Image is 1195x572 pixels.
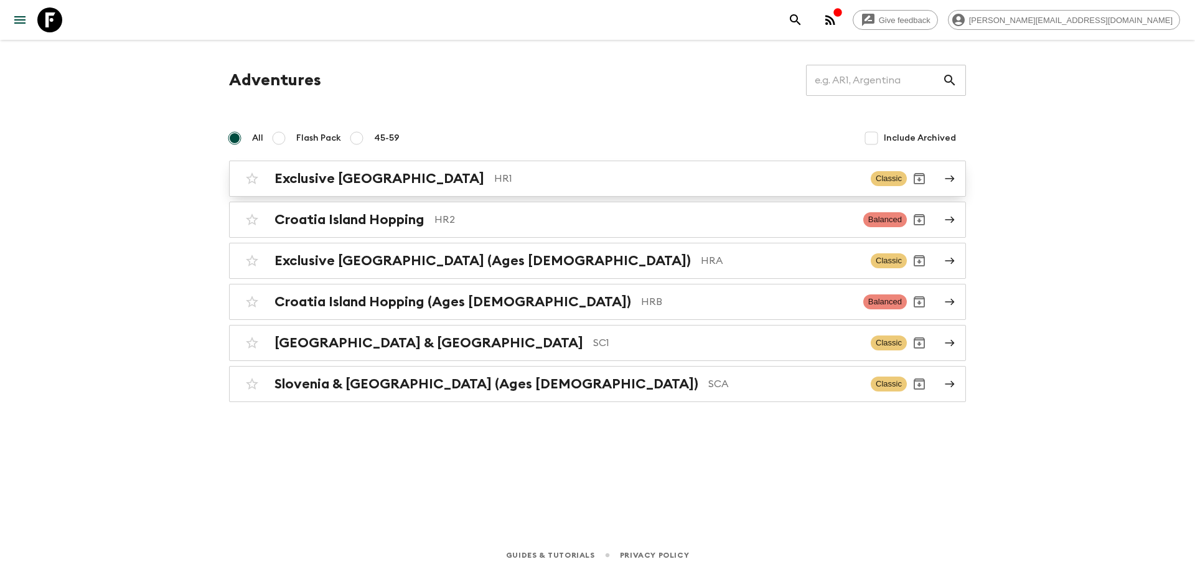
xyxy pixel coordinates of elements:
a: Slovenia & [GEOGRAPHIC_DATA] (Ages [DEMOGRAPHIC_DATA])SCAClassicArchive [229,366,966,402]
span: Classic [871,171,907,186]
a: Exclusive [GEOGRAPHIC_DATA]HR1ClassicArchive [229,161,966,197]
a: Croatia Island Hopping (Ages [DEMOGRAPHIC_DATA])HRBBalancedArchive [229,284,966,320]
button: Archive [907,248,932,273]
span: Flash Pack [296,132,341,144]
button: Archive [907,207,932,232]
span: Classic [871,253,907,268]
a: Privacy Policy [620,548,689,562]
span: All [252,132,263,144]
span: 45-59 [374,132,400,144]
a: Give feedback [853,10,938,30]
div: [PERSON_NAME][EMAIL_ADDRESS][DOMAIN_NAME] [948,10,1180,30]
h2: Croatia Island Hopping [274,212,424,228]
button: Archive [907,372,932,396]
span: Classic [871,377,907,391]
h2: Exclusive [GEOGRAPHIC_DATA] (Ages [DEMOGRAPHIC_DATA]) [274,253,691,269]
span: Classic [871,335,907,350]
h2: Exclusive [GEOGRAPHIC_DATA] [274,171,484,187]
a: Croatia Island HoppingHR2BalancedArchive [229,202,966,238]
span: Give feedback [872,16,937,25]
a: Guides & Tutorials [506,548,595,562]
h2: Slovenia & [GEOGRAPHIC_DATA] (Ages [DEMOGRAPHIC_DATA]) [274,376,698,392]
p: HR2 [434,212,853,227]
h2: [GEOGRAPHIC_DATA] & [GEOGRAPHIC_DATA] [274,335,583,351]
button: menu [7,7,32,32]
h2: Croatia Island Hopping (Ages [DEMOGRAPHIC_DATA]) [274,294,631,310]
a: Exclusive [GEOGRAPHIC_DATA] (Ages [DEMOGRAPHIC_DATA])HRAClassicArchive [229,243,966,279]
input: e.g. AR1, Argentina [806,63,942,98]
button: Archive [907,289,932,314]
span: Balanced [863,212,907,227]
p: HRB [641,294,853,309]
button: Archive [907,166,932,191]
a: [GEOGRAPHIC_DATA] & [GEOGRAPHIC_DATA]SC1ClassicArchive [229,325,966,361]
span: [PERSON_NAME][EMAIL_ADDRESS][DOMAIN_NAME] [962,16,1179,25]
p: HRA [701,253,861,268]
p: SC1 [593,335,861,350]
span: Balanced [863,294,907,309]
p: HR1 [494,171,861,186]
h1: Adventures [229,68,321,93]
button: search adventures [783,7,808,32]
button: Archive [907,331,932,355]
span: Include Archived [884,132,956,144]
p: SCA [708,377,861,391]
